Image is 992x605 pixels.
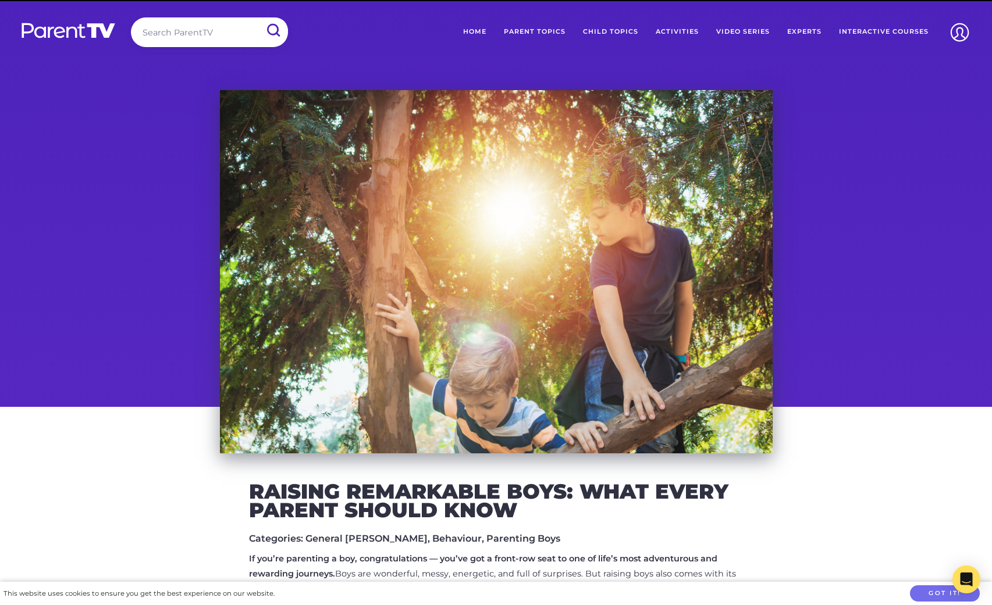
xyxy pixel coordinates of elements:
[258,17,288,44] input: Submit
[131,17,288,47] input: Search ParentTV
[647,17,707,46] a: Activities
[495,17,574,46] a: Parent Topics
[707,17,778,46] a: Video Series
[952,565,980,593] div: Open Intercom Messenger
[249,552,744,597] p: Boys are wonderful, messy, energetic, and full of surprises. But raising boys also comes with its...
[830,17,937,46] a: Interactive Courses
[249,482,744,519] h2: Raising Remarkable Boys: What Every Parent Should Know
[945,17,975,47] img: Account
[249,553,717,579] strong: If you’re parenting a boy, congratulations — you’ve got a front-row seat to one of life’s most ad...
[249,533,744,544] h5: Categories: General [PERSON_NAME], Behaviour, Parenting Boys
[3,588,275,600] div: This website uses cookies to ensure you get the best experience on our website.
[20,22,116,39] img: parenttv-logo-white.4c85aaf.svg
[910,585,980,602] button: Got it!
[574,17,647,46] a: Child Topics
[778,17,830,46] a: Experts
[454,17,495,46] a: Home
